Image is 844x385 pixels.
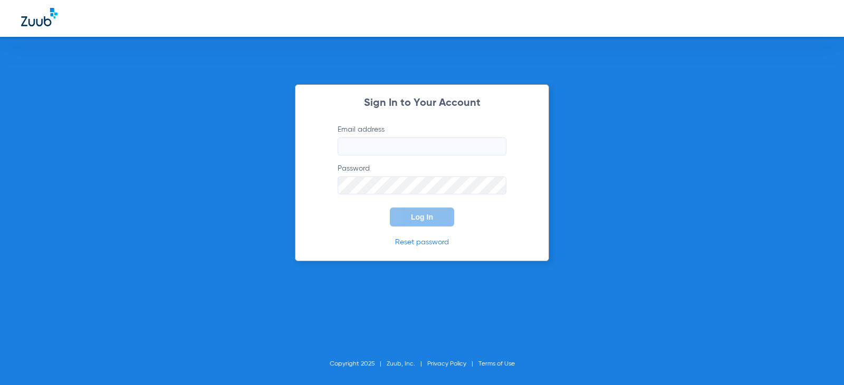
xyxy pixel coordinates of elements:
[387,359,427,369] li: Zuub, Inc.
[478,361,515,367] a: Terms of Use
[427,361,466,367] a: Privacy Policy
[338,176,506,194] input: Password
[338,124,506,155] label: Email address
[330,359,387,369] li: Copyright 2025
[395,239,449,246] a: Reset password
[411,213,433,221] span: Log In
[21,8,57,26] img: Zuub Logo
[322,98,522,108] h2: Sign In to Your Account
[390,208,454,226] button: Log In
[338,137,506,155] input: Email address
[338,163,506,194] label: Password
